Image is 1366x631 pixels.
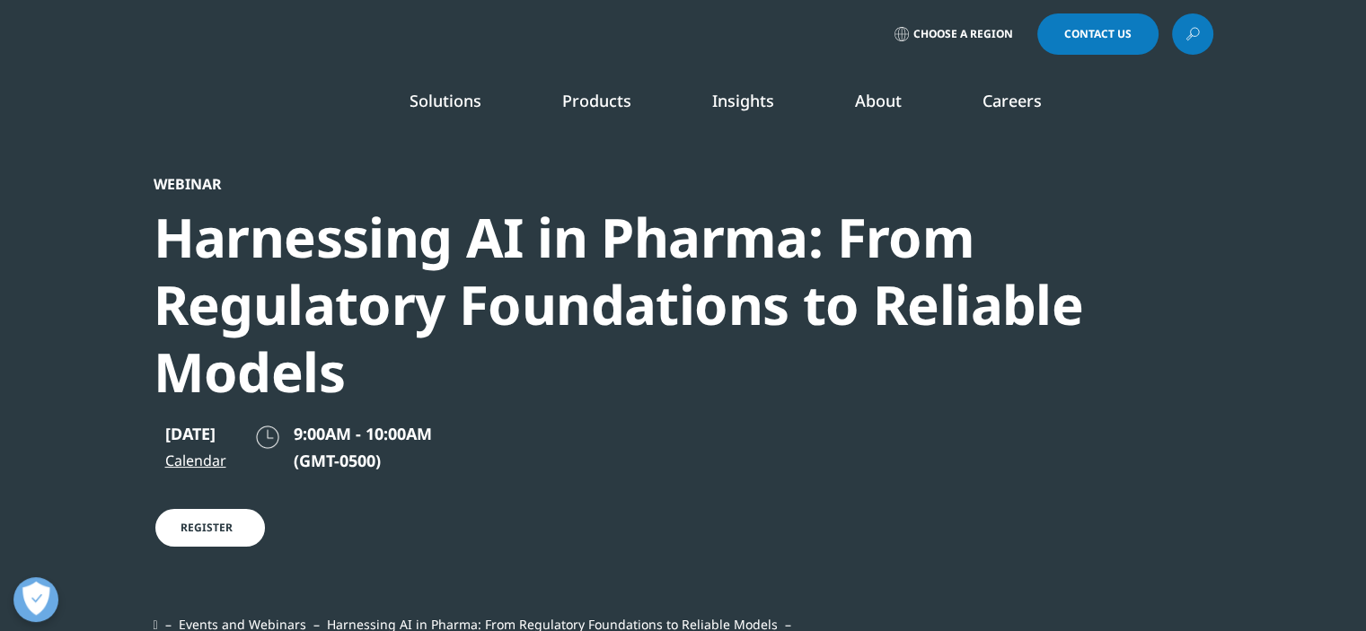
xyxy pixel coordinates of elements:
[304,63,1213,147] nav: Primary
[855,90,902,111] a: About
[294,423,432,444] span: 9:00AM - 10:00AM
[165,450,226,471] a: Calendar
[154,204,1116,406] div: Harnessing AI in Pharma: From Regulatory Foundations to Reliable Models
[165,423,226,444] p: [DATE]
[253,423,282,451] img: clock
[154,175,1116,193] div: Webinar
[562,90,631,111] a: Products
[712,90,774,111] a: Insights
[913,27,1013,41] span: Choose a Region
[154,507,267,548] a: Register
[410,90,481,111] a: Solutions
[294,450,432,471] p: (GMT-0500)
[983,90,1042,111] a: Careers
[1037,13,1159,55] a: Contact Us
[13,577,58,622] button: Open Preferences
[1064,29,1132,39] span: Contact Us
